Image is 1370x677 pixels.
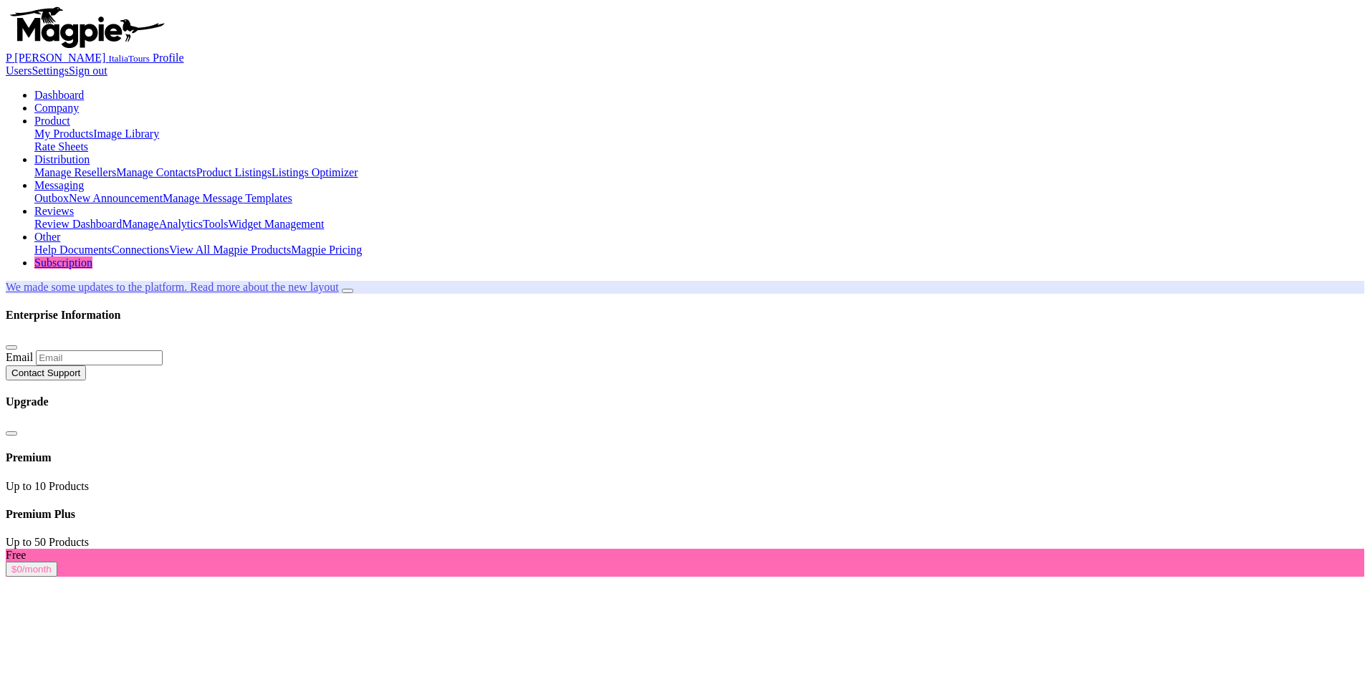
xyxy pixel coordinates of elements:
a: Widget Management [228,218,324,230]
a: New Announcement [69,192,163,204]
a: Other [34,231,60,243]
a: Manage Contacts [116,166,196,178]
a: Sign out [69,64,107,77]
a: Manage Resellers [34,166,116,178]
button: Close [6,431,17,436]
a: Help Documents [34,244,112,256]
a: Settings [32,64,69,77]
a: Company [34,102,79,114]
a: View All Magpie Products [169,244,291,256]
a: Review Dashboard [34,218,122,230]
a: Messaging [34,179,84,191]
input: Email [36,350,163,365]
a: Analytics [159,218,203,230]
button: Close [6,345,17,350]
a: Image Library [93,128,159,140]
a: Subscription [34,256,92,269]
label: Email [6,351,33,363]
a: Dashboard [34,89,84,101]
span: P [6,52,11,64]
button: $0/month [6,562,57,577]
a: Manage Message Templates [163,192,292,204]
a: Reviews [34,205,74,217]
a: My Products [34,128,93,140]
a: Profile [153,52,184,64]
a: Connections [112,244,169,256]
h4: Premium [6,451,1364,464]
div: Free [6,549,1364,562]
a: Users [6,64,32,77]
a: P [PERSON_NAME] ItaliaTours [6,52,153,64]
a: Outbox [34,192,69,204]
div: Up to 50 Products [6,536,1364,549]
a: Distribution [34,153,90,165]
div: Up to 10 Products [6,480,1364,493]
h4: Enterprise Information [6,309,1364,322]
a: Magpie Pricing [291,244,362,256]
button: Contact Support [6,365,86,380]
a: Product [34,115,70,127]
a: Manage [122,218,159,230]
span: [PERSON_NAME] [14,52,105,64]
a: Listings Optimizer [272,166,358,178]
a: Tools [203,218,228,230]
a: Rate Sheets [34,140,88,153]
h4: Upgrade [6,395,1364,408]
a: Product Listings [196,166,272,178]
small: ItaliaTours [108,53,150,64]
a: We made some updates to the platform. Read more about the new layout [6,281,339,293]
h4: Premium Plus [6,508,1364,521]
button: Close announcement [342,289,353,293]
img: logo-ab69f6fb50320c5b225c76a69d11143b.png [6,6,167,49]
